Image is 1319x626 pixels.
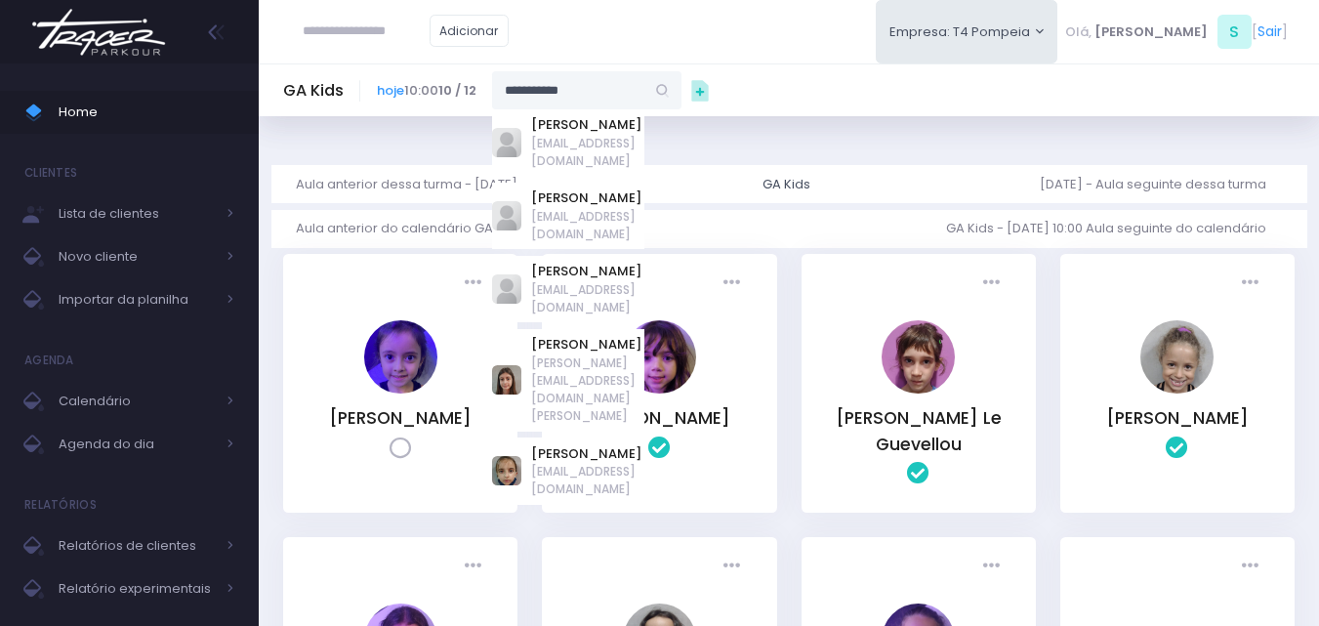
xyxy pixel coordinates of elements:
[531,463,644,498] span: [EMAIL_ADDRESS][DOMAIN_NAME]
[377,81,476,101] span: 10:00
[329,406,472,430] a: [PERSON_NAME]
[946,210,1282,248] a: GA Kids - [DATE] 10:00 Aula seguinte do calendário
[623,320,696,394] img: Alice Ouafa
[836,406,1002,455] a: [PERSON_NAME] Le Guevellou
[59,244,215,270] span: Novo cliente
[1057,10,1295,54] div: [ ]
[1140,380,1214,398] a: Cecília Mello
[531,262,644,281] a: [PERSON_NAME]
[59,389,215,414] span: Calendário
[296,210,627,248] a: Aula anterior do calendário GA Kids - [DATE] 10:00
[59,533,215,559] span: Relatórios de clientes
[1040,165,1282,203] a: [DATE] - Aula seguinte dessa turma
[763,175,810,194] div: GA Kids
[531,444,644,464] a: [PERSON_NAME]
[283,81,344,101] h5: GA Kids
[531,208,644,243] span: [EMAIL_ADDRESS][DOMAIN_NAME]
[1106,406,1249,430] a: [PERSON_NAME]
[296,165,533,203] a: Aula anterior dessa turma - [DATE]
[59,576,215,602] span: Relatório experimentais
[1140,320,1214,394] img: Cecília Mello
[1065,22,1092,42] span: Olá,
[531,281,644,316] span: [EMAIL_ADDRESS][DOMAIN_NAME]
[377,81,404,100] a: hoje
[364,320,437,394] img: Helena Mendes Leone
[531,188,644,208] a: [PERSON_NAME]
[24,485,97,524] h4: Relatórios
[882,320,955,394] img: Carmen Borga Le Guevellou
[1217,15,1252,49] span: S
[531,355,644,425] span: [PERSON_NAME][EMAIL_ADDRESS][DOMAIN_NAME][PERSON_NAME]
[588,406,730,430] a: [PERSON_NAME]
[623,380,696,398] a: Alice Ouafa
[24,153,77,192] h4: Clientes
[364,380,437,398] a: Helena Mendes Leone
[531,135,644,170] span: [EMAIL_ADDRESS][DOMAIN_NAME]
[438,81,476,100] strong: 10 / 12
[1094,22,1208,42] span: [PERSON_NAME]
[430,15,510,47] a: Adicionar
[531,335,644,355] a: [PERSON_NAME]
[882,380,955,398] a: Carmen Borga Le Guevellou
[531,115,644,135] a: [PERSON_NAME]
[1257,21,1282,42] a: Sair
[24,341,74,380] h4: Agenda
[59,201,215,227] span: Lista de clientes
[59,287,215,313] span: Importar da planilha
[59,432,215,457] span: Agenda do dia
[59,100,234,125] span: Home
